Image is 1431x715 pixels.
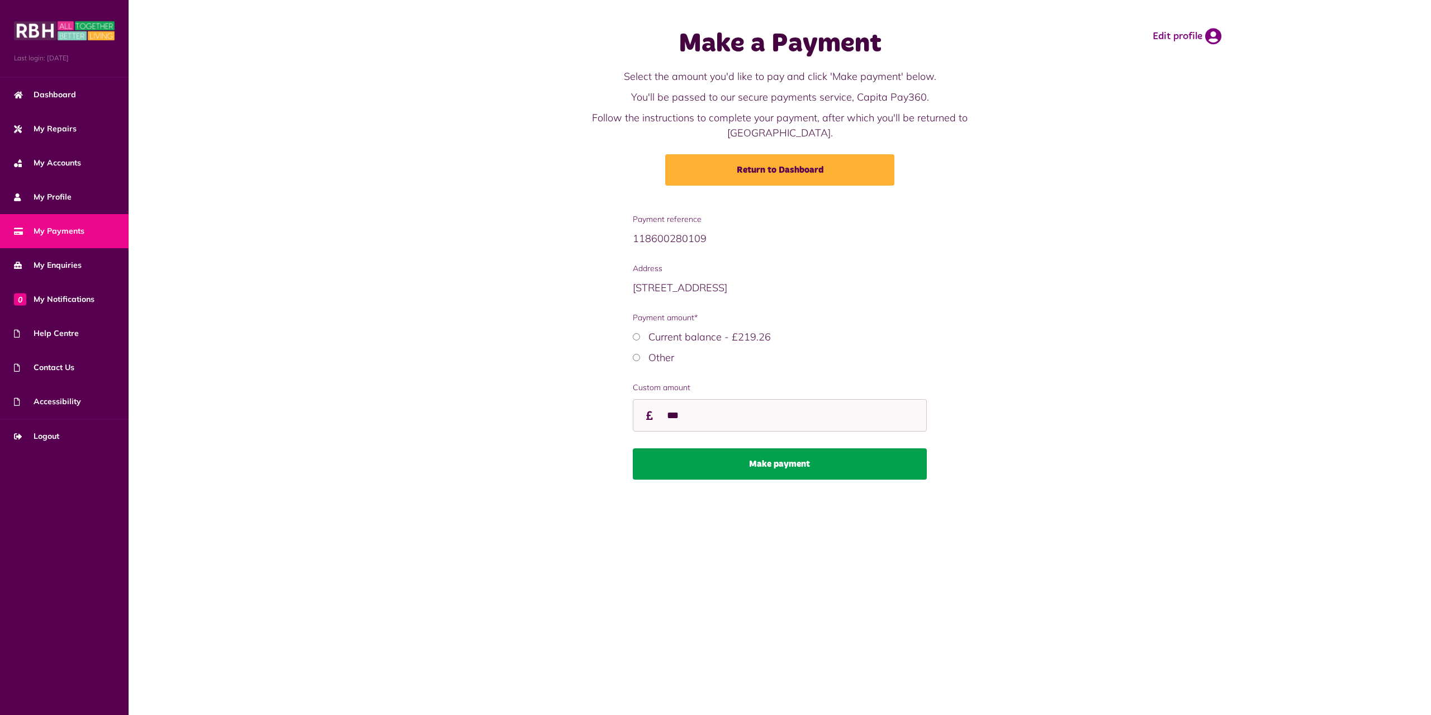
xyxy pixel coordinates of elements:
[14,89,76,101] span: Dashboard
[633,263,927,274] span: Address
[14,259,82,271] span: My Enquiries
[633,214,927,225] span: Payment reference
[633,382,927,394] label: Custom amount
[14,328,79,339] span: Help Centre
[14,157,81,169] span: My Accounts
[1153,28,1221,45] a: Edit profile
[14,123,77,135] span: My Repairs
[633,281,727,294] span: [STREET_ADDRESS]
[14,362,74,373] span: Contact Us
[556,28,1003,60] h1: Make a Payment
[14,430,59,442] span: Logout
[633,312,927,324] span: Payment amount*
[14,225,84,237] span: My Payments
[556,110,1003,140] p: Follow the instructions to complete your payment, after which you'll be returned to [GEOGRAPHIC_D...
[648,330,771,343] label: Current balance - £219.26
[14,293,94,305] span: My Notifications
[665,154,894,186] a: Return to Dashboard
[14,53,115,63] span: Last login: [DATE]
[14,20,115,42] img: MyRBH
[556,69,1003,84] p: Select the amount you'd like to pay and click 'Make payment' below.
[633,448,927,480] button: Make payment
[648,351,674,364] label: Other
[14,293,26,305] span: 0
[633,232,707,245] span: 118600280109
[14,191,72,203] span: My Profile
[556,89,1003,105] p: You'll be passed to our secure payments service, Capita Pay360.
[14,396,81,408] span: Accessibility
